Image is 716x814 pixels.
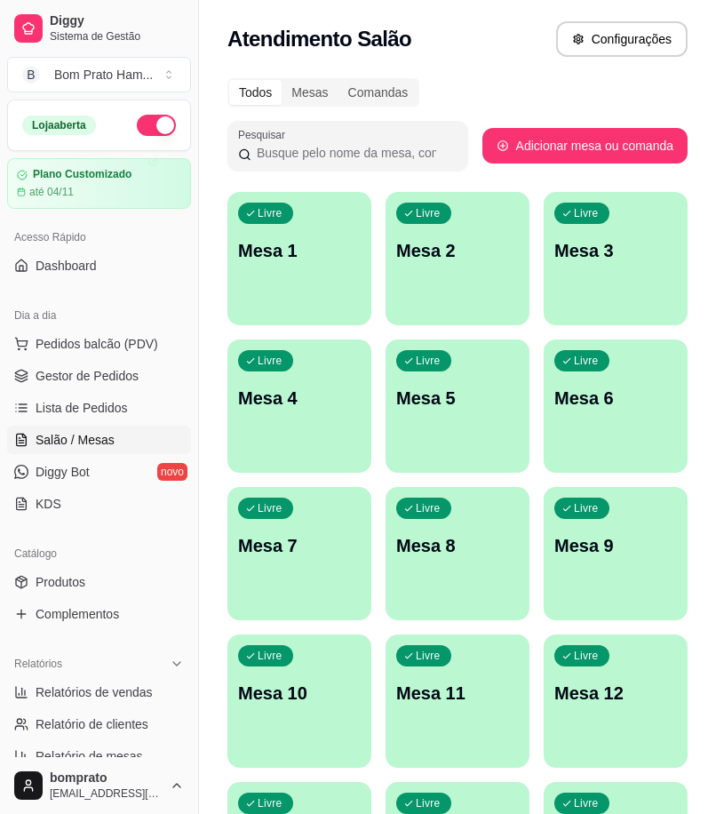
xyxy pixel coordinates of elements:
span: Pedidos balcão (PDV) [36,335,158,353]
label: Pesquisar [238,127,291,142]
span: Salão / Mesas [36,431,115,449]
p: Livre [574,796,599,810]
span: Dashboard [36,257,97,275]
p: Mesa 5 [396,386,519,411]
div: Comandas [338,80,418,105]
p: Livre [416,649,441,663]
article: Plano Customizado [33,168,131,181]
p: Mesa 12 [554,681,677,706]
div: Loja aberta [22,116,96,135]
span: KDS [36,495,61,513]
button: Configurações [556,21,688,57]
a: Complementos [7,600,191,628]
span: Produtos [36,573,85,591]
p: Mesa 11 [396,681,519,706]
div: Todos [229,80,282,105]
p: Mesa 10 [238,681,361,706]
p: Livre [258,501,282,515]
button: LivreMesa 2 [386,192,529,325]
a: Plano Customizadoaté 04/11 [7,158,191,209]
p: Livre [416,206,441,220]
span: bomprato [50,770,163,786]
span: Complementos [36,605,119,623]
p: Livre [574,354,599,368]
div: Bom Prato Ham ... [54,66,153,84]
p: Livre [574,501,599,515]
span: [EMAIL_ADDRESS][DOMAIN_NAME] [50,786,163,801]
button: LivreMesa 8 [386,487,529,620]
span: Gestor de Pedidos [36,367,139,385]
a: Relatório de mesas [7,742,191,770]
button: bomprato[EMAIL_ADDRESS][DOMAIN_NAME] [7,764,191,807]
button: Alterar Status [137,115,176,136]
p: Mesa 2 [396,238,519,263]
h2: Atendimento Salão [227,25,411,53]
span: Sistema de Gestão [50,29,184,44]
span: Diggy Bot [36,463,90,481]
span: Lista de Pedidos [36,399,128,417]
div: Mesas [282,80,338,105]
span: Relatório de mesas [36,747,143,765]
p: Mesa 9 [554,533,677,558]
button: Select a team [7,57,191,92]
p: Mesa 8 [396,533,519,558]
button: LivreMesa 6 [544,339,688,473]
p: Livre [258,206,282,220]
a: DiggySistema de Gestão [7,7,191,50]
p: Mesa 6 [554,386,677,411]
p: Livre [258,354,282,368]
div: Acesso Rápido [7,223,191,251]
p: Livre [416,354,441,368]
a: Dashboard [7,251,191,280]
a: Produtos [7,568,191,596]
span: Relatórios de vendas [36,683,153,701]
p: Livre [574,206,599,220]
button: LivreMesa 7 [227,487,371,620]
button: Pedidos balcão (PDV) [7,330,191,358]
p: Livre [416,501,441,515]
span: Diggy [50,13,184,29]
p: Livre [416,796,441,810]
p: Mesa 3 [554,238,677,263]
div: Catálogo [7,539,191,568]
a: Relatório de clientes [7,710,191,738]
button: LivreMesa 1 [227,192,371,325]
button: LivreMesa 9 [544,487,688,620]
button: LivreMesa 3 [544,192,688,325]
button: LivreMesa 4 [227,339,371,473]
a: Gestor de Pedidos [7,362,191,390]
input: Pesquisar [251,144,457,162]
button: LivreMesa 10 [227,634,371,768]
a: Diggy Botnovo [7,458,191,486]
span: B [22,66,40,84]
span: Relatórios [14,657,62,671]
button: LivreMesa 5 [386,339,529,473]
span: Relatório de clientes [36,715,148,733]
p: Livre [258,796,282,810]
a: Lista de Pedidos [7,394,191,422]
article: até 04/11 [29,185,74,199]
button: LivreMesa 11 [386,634,529,768]
p: Mesa 7 [238,533,361,558]
p: Livre [258,649,282,663]
a: KDS [7,490,191,518]
a: Relatórios de vendas [7,678,191,706]
a: Salão / Mesas [7,426,191,454]
p: Livre [574,649,599,663]
p: Mesa 1 [238,238,361,263]
button: LivreMesa 12 [544,634,688,768]
p: Mesa 4 [238,386,361,411]
div: Dia a dia [7,301,191,330]
button: Adicionar mesa ou comanda [482,128,688,164]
